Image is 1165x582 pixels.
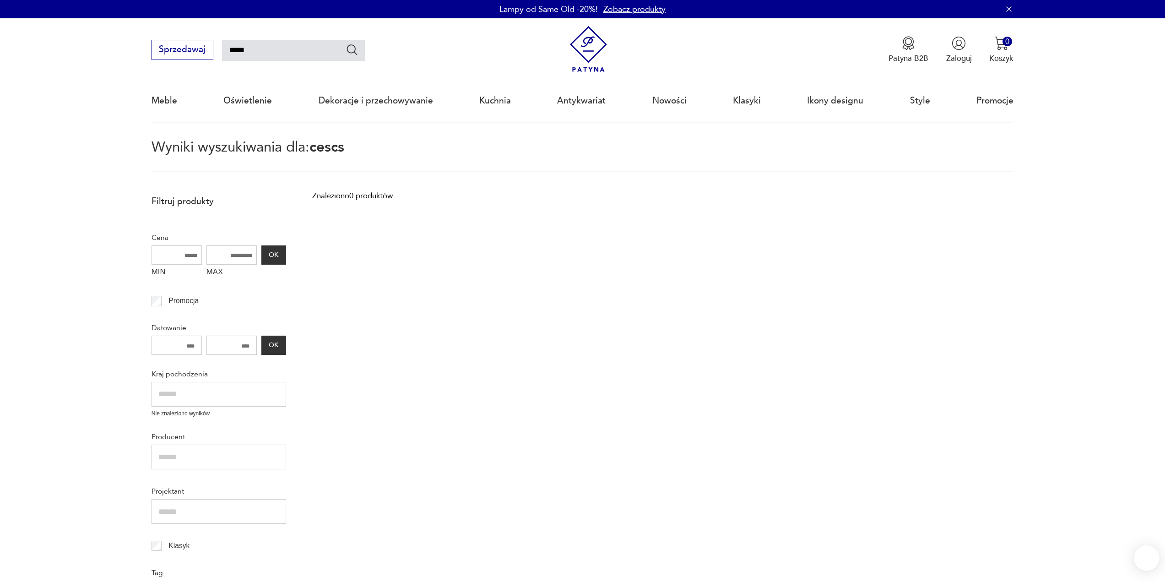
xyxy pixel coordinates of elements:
[994,36,1008,50] img: Ikona koszyka
[1002,37,1012,46] div: 0
[499,4,598,15] p: Lampy od Same Old -20%!
[889,53,928,64] p: Patyna B2B
[952,36,966,50] img: Ikonka użytkownika
[152,196,286,207] p: Filtruj produkty
[261,336,286,355] button: OK
[901,36,916,50] img: Ikona medalu
[152,409,286,418] p: Nie znaleziono wyników
[152,368,286,380] p: Kraj pochodzenia
[1134,545,1160,571] iframe: Smartsupp widget button
[152,80,177,122] a: Meble
[565,26,612,72] img: Patyna - sklep z meblami i dekoracjami vintage
[910,80,930,122] a: Style
[309,137,344,157] span: cescs
[989,53,1013,64] p: Koszyk
[312,190,393,202] div: Znaleziono 0 produktów
[152,232,286,244] p: Cena
[557,80,606,122] a: Antykwariat
[807,80,863,122] a: Ikony designu
[152,567,286,579] p: Tag
[346,43,359,56] button: Szukaj
[152,265,202,282] label: MIN
[733,80,761,122] a: Klasyki
[152,141,1013,172] p: Wyniki wyszukiwania dla:
[889,36,928,64] a: Ikona medaluPatyna B2B
[168,540,190,552] p: Klasyk
[946,36,972,64] button: Zaloguj
[652,80,687,122] a: Nowości
[168,295,199,307] p: Promocja
[889,36,928,64] button: Patyna B2B
[989,36,1013,64] button: 0Koszyk
[946,53,972,64] p: Zaloguj
[152,431,286,443] p: Producent
[152,485,286,497] p: Projektant
[152,47,213,54] a: Sprzedawaj
[261,245,286,265] button: OK
[976,80,1013,122] a: Promocje
[206,265,257,282] label: MAX
[152,322,286,334] p: Datowanie
[319,80,433,122] a: Dekoracje i przechowywanie
[152,40,213,60] button: Sprzedawaj
[223,80,272,122] a: Oświetlenie
[479,80,511,122] a: Kuchnia
[603,4,666,15] a: Zobacz produkty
